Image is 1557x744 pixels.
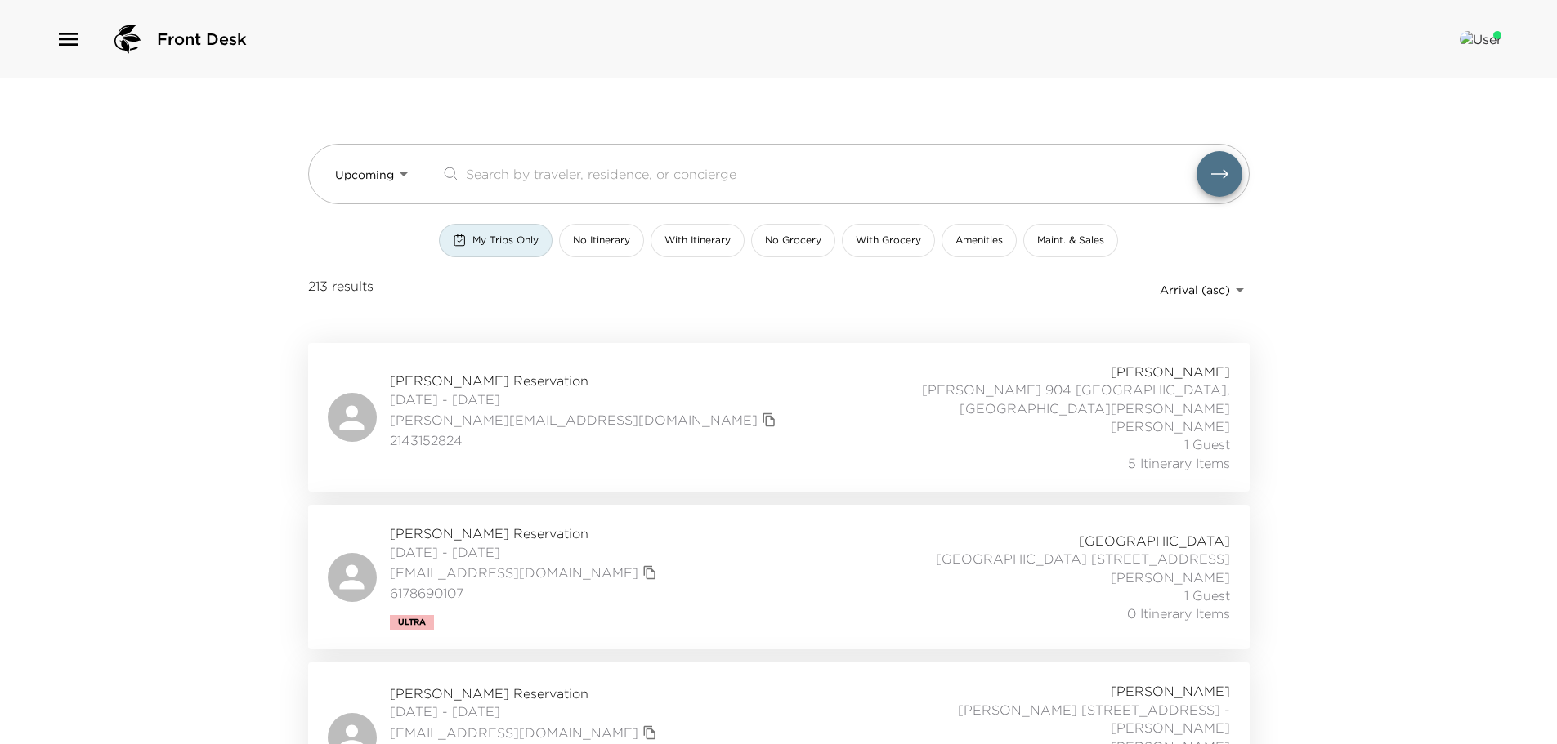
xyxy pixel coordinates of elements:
[472,234,539,247] span: My Trips Only
[758,408,781,431] button: copy primary member email
[308,343,1250,492] a: [PERSON_NAME] Reservation[DATE] - [DATE][PERSON_NAME][EMAIL_ADDRESS][DOMAIN_NAME]copy primary mem...
[869,381,1230,417] span: [PERSON_NAME] 904 [GEOGRAPHIC_DATA], [GEOGRAPHIC_DATA][PERSON_NAME]
[1111,417,1230,435] span: [PERSON_NAME]
[1184,435,1230,453] span: 1 Guest
[664,234,731,247] span: With Itinerary
[1111,568,1230,586] span: [PERSON_NAME]
[638,561,661,584] button: copy primary member email
[1184,586,1230,604] span: 1 Guest
[1127,604,1230,622] span: 0 Itinerary Items
[390,390,781,408] span: [DATE] - [DATE]
[1037,234,1104,247] span: Maint. & Sales
[751,224,835,257] button: No Grocery
[390,524,661,542] span: [PERSON_NAME] Reservation
[559,224,644,257] button: No Itinerary
[651,224,745,257] button: With Itinerary
[1023,224,1118,257] button: Maint. & Sales
[390,702,661,720] span: [DATE] - [DATE]
[390,684,661,702] span: [PERSON_NAME] Reservation
[335,167,394,182] span: Upcoming
[765,234,821,247] span: No Grocery
[1111,682,1230,700] span: [PERSON_NAME]
[466,164,1197,183] input: Search by traveler, residence, or concierge
[308,277,374,303] span: 213 results
[390,411,758,429] a: [PERSON_NAME][EMAIL_ADDRESS][DOMAIN_NAME]
[1079,532,1230,550] span: [GEOGRAPHIC_DATA]
[1128,454,1230,472] span: 5 Itinerary Items
[638,721,661,744] button: copy primary member email
[1460,31,1501,47] img: User
[842,224,935,257] button: With Grocery
[942,224,1017,257] button: Amenities
[1160,283,1230,297] span: Arrival (asc)
[390,564,638,581] a: [EMAIL_ADDRESS][DOMAIN_NAME]
[390,543,661,561] span: [DATE] - [DATE]
[390,372,781,390] span: [PERSON_NAME] Reservation
[573,234,630,247] span: No Itinerary
[157,28,247,51] span: Front Desk
[108,20,147,59] img: logo
[308,505,1250,649] a: [PERSON_NAME] Reservation[DATE] - [DATE][EMAIL_ADDRESS][DOMAIN_NAME]copy primary member email6178...
[439,224,553,257] button: My Trips Only
[936,550,1230,568] span: [GEOGRAPHIC_DATA] [STREET_ADDRESS]
[856,234,921,247] span: With Grocery
[955,234,1003,247] span: Amenities
[398,617,426,627] span: Ultra
[869,701,1230,737] span: [PERSON_NAME] [STREET_ADDRESS] - [PERSON_NAME]
[390,584,661,602] span: 6178690107
[390,724,638,742] a: [EMAIL_ADDRESS][DOMAIN_NAME]
[390,431,781,449] span: 2143152824
[1111,363,1230,381] span: [PERSON_NAME]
